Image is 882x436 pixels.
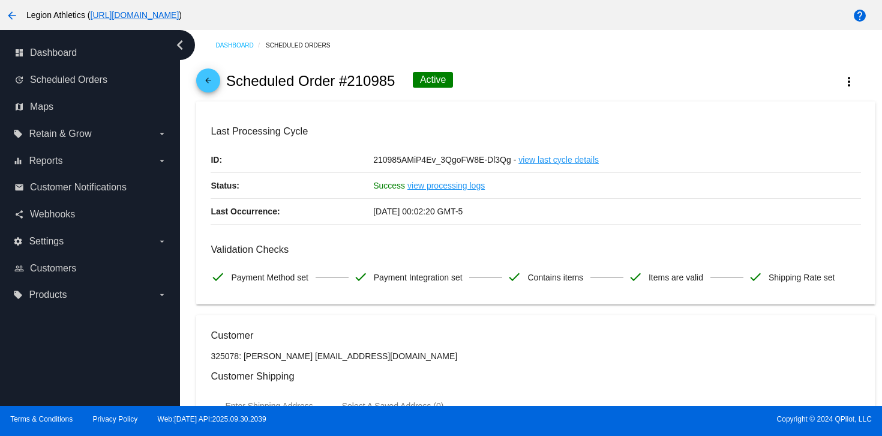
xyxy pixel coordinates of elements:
[157,290,167,300] i: arrow_drop_down
[13,129,23,139] i: local_offer
[374,265,463,290] span: Payment Integration set
[30,74,107,85] span: Scheduled Orders
[353,270,368,284] mat-icon: check
[225,401,313,411] div: Enter Shipping Address
[14,210,24,219] i: share
[342,401,444,411] div: Select A Saved Address (0)
[29,129,91,139] span: Retain & Grow
[413,72,454,88] div: Active
[373,181,405,190] span: Success
[30,101,53,112] span: Maps
[157,156,167,166] i: arrow_drop_down
[231,265,308,290] span: Payment Method set
[158,415,266,423] a: Web:[DATE] API:2025.09.30.2039
[13,290,23,300] i: local_offer
[211,173,373,198] p: Status:
[30,182,127,193] span: Customer Notifications
[211,351,860,361] p: 325078: [PERSON_NAME] [EMAIL_ADDRESS][DOMAIN_NAME]
[157,129,167,139] i: arrow_drop_down
[527,265,583,290] span: Contains items
[14,259,167,278] a: people_outline Customers
[14,205,167,224] a: share Webhooks
[211,126,860,137] h3: Last Processing Cycle
[13,237,23,246] i: settings
[628,270,643,284] mat-icon: check
[226,73,395,89] h2: Scheduled Order #210985
[93,415,138,423] a: Privacy Policy
[170,35,190,55] i: chevron_left
[211,371,860,382] h3: Customer Shipping
[748,270,763,284] mat-icon: check
[211,244,860,255] h3: Validation Checks
[157,237,167,246] i: arrow_drop_down
[14,97,167,117] a: map Maps
[14,178,167,197] a: email Customer Notifications
[373,207,463,216] span: [DATE] 00:02:20 GMT-5
[14,70,167,89] a: update Scheduled Orders
[518,147,599,172] a: view last cycle details
[451,415,872,423] span: Copyright © 2024 QPilot, LLC
[373,155,516,165] span: 210985AMiP4Ev_3QgoFW8E-Dl3Qg -
[211,199,373,224] p: Last Occurrence:
[13,156,23,166] i: equalizer
[507,270,521,284] mat-icon: check
[266,36,341,55] a: Scheduled Orders
[211,330,860,341] h3: Customer
[14,102,24,112] i: map
[407,173,485,198] a: view processing logs
[26,10,182,20] span: Legion Athletics ( )
[29,156,62,166] span: Reports
[30,263,76,274] span: Customers
[30,209,75,220] span: Webhooks
[14,264,24,273] i: people_outline
[29,289,67,300] span: Products
[91,10,179,20] a: [URL][DOMAIN_NAME]
[10,415,73,423] a: Terms & Conditions
[215,36,266,55] a: Dashboard
[14,183,24,192] i: email
[201,76,215,91] mat-icon: arrow_back
[30,47,77,58] span: Dashboard
[649,265,703,290] span: Items are valid
[853,8,867,23] mat-icon: help
[842,74,856,89] mat-icon: more_vert
[14,75,24,85] i: update
[769,265,835,290] span: Shipping Rate set
[14,48,24,58] i: dashboard
[14,43,167,62] a: dashboard Dashboard
[29,236,64,247] span: Settings
[211,270,225,284] mat-icon: check
[211,147,373,172] p: ID:
[5,8,19,23] mat-icon: arrow_back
